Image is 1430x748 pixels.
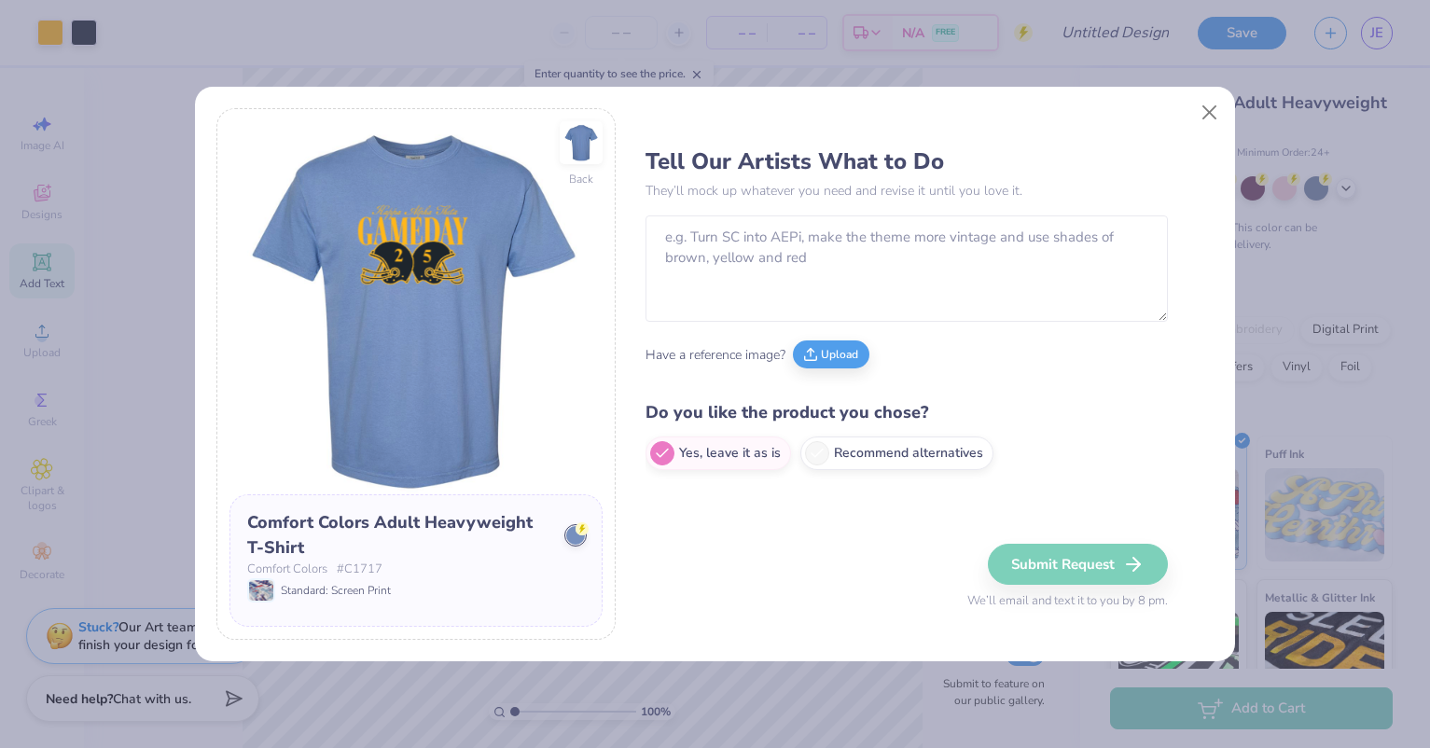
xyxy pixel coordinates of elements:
span: Standard: Screen Print [281,582,391,599]
span: Have a reference image? [646,345,785,365]
span: We’ll email and text it to you by 8 pm. [967,592,1168,611]
button: Close [1192,95,1228,131]
img: Front [229,121,603,494]
label: Recommend alternatives [800,436,993,470]
div: Comfort Colors Adult Heavyweight T-Shirt [247,510,551,561]
h4: Do you like the product you chose? [646,399,1168,426]
button: Upload [793,340,869,368]
h3: Tell Our Artists What to Do [646,147,1168,175]
span: Comfort Colors [247,561,327,579]
span: # C1717 [337,561,382,579]
div: Back [569,171,593,187]
p: They’ll mock up whatever you need and revise it until you love it. [646,181,1168,201]
img: Standard: Screen Print [249,580,273,601]
img: Back [562,124,600,161]
label: Yes, leave it as is [646,436,791,470]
